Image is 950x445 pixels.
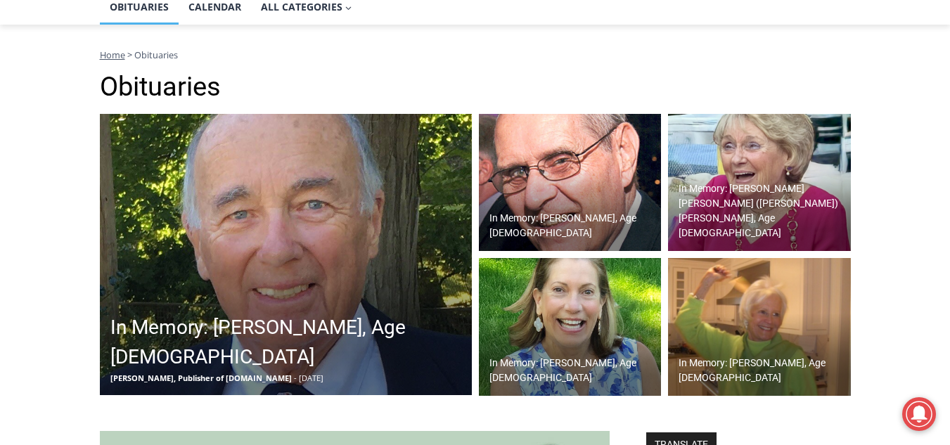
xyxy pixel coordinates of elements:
a: In Memory: [PERSON_NAME] [PERSON_NAME] ([PERSON_NAME]) [PERSON_NAME], Age [DEMOGRAPHIC_DATA] [668,114,851,252]
nav: Breadcrumbs [100,48,851,62]
img: Obituary - Maureen Catherine Devlin Koecheler [668,114,851,252]
img: Obituary - Richard Allen Hynson [100,114,472,395]
span: Open Tues. - Sun. [PHONE_NUMBER] [4,145,138,198]
a: In Memory: [PERSON_NAME], Age [DEMOGRAPHIC_DATA] [PERSON_NAME], Publisher of [DOMAIN_NAME] - [DATE] [100,114,472,395]
a: Home [100,49,125,61]
img: Obituary - Barbara defrondeville [668,258,851,396]
span: [DATE] [299,373,323,383]
div: Located at [STREET_ADDRESS][PERSON_NAME] [144,88,200,168]
span: Intern @ [DOMAIN_NAME] [368,140,652,172]
span: - [294,373,297,383]
img: Obituary - Donald J. Demas [479,114,662,252]
a: Open Tues. - Sun. [PHONE_NUMBER] [1,141,141,175]
h2: In Memory: [PERSON_NAME], Age [DEMOGRAPHIC_DATA] [489,356,658,385]
a: In Memory: [PERSON_NAME], Age [DEMOGRAPHIC_DATA] [668,258,851,396]
a: In Memory: [PERSON_NAME], Age [DEMOGRAPHIC_DATA] [479,258,662,396]
h1: Obituaries [100,71,851,103]
h2: In Memory: [PERSON_NAME], Age [DEMOGRAPHIC_DATA] [489,211,658,240]
a: Intern @ [DOMAIN_NAME] [338,136,681,175]
a: In Memory: [PERSON_NAME], Age [DEMOGRAPHIC_DATA] [479,114,662,252]
h2: In Memory: [PERSON_NAME] [PERSON_NAME] ([PERSON_NAME]) [PERSON_NAME], Age [DEMOGRAPHIC_DATA] [679,181,847,240]
span: [PERSON_NAME], Publisher of [DOMAIN_NAME] [110,373,292,383]
div: "I learned about the history of a place I’d honestly never considered even as a resident of [GEOG... [355,1,665,136]
h2: In Memory: [PERSON_NAME], Age [DEMOGRAPHIC_DATA] [679,356,847,385]
img: Obituary - Maryanne Bardwil Lynch IMG_5518 [479,258,662,396]
span: > [127,49,132,61]
span: Obituaries [134,49,178,61]
h2: In Memory: [PERSON_NAME], Age [DEMOGRAPHIC_DATA] [110,313,468,372]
